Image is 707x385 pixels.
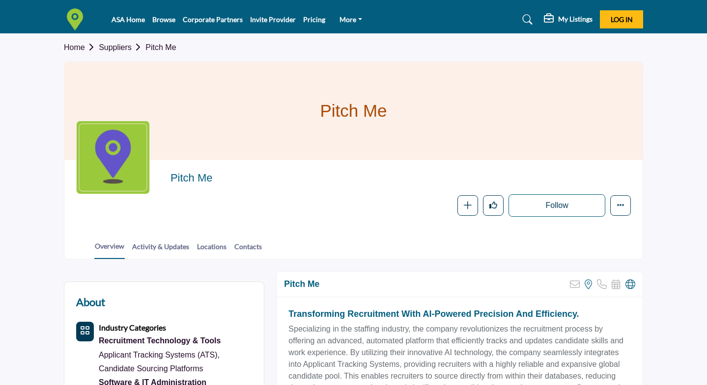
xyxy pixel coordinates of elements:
a: Candidate Sourcing Platforms [99,364,203,373]
a: Invite Provider [250,15,296,24]
button: Log In [600,10,643,28]
a: ASA Home [112,15,145,24]
h2: Pitch Me [170,172,441,184]
h2: Pitch Me [284,279,319,289]
a: Industry Categories [99,324,166,332]
a: Applicant Tracking Systems (ATS), [99,351,220,359]
button: More details [610,195,631,216]
a: Home [64,43,99,51]
h5: My Listings [558,15,593,24]
a: Contacts [234,241,262,258]
a: Pitch Me [145,43,176,51]
a: Recruitment Technology & Tools [99,334,252,348]
a: Locations [197,241,227,258]
a: Suppliers [99,43,145,51]
h1: Pitch Me [320,62,387,160]
span: Log In [611,15,633,24]
a: Corporate Partners [183,15,243,24]
a: Activity & Updates [132,241,190,258]
div: My Listings [544,14,593,26]
a: Pricing [303,15,325,24]
img: site Logo [64,8,91,30]
a: Search [513,12,539,27]
b: Industry Categories [99,323,166,332]
h2: Transforming Recruitment with AI-Powered Precision and Efficiency. [288,309,631,320]
a: More [333,13,369,26]
button: Follow [509,194,605,217]
button: Category Icon [76,322,94,341]
div: Software platforms and digital tools to streamline recruitment and hiring processes. [99,334,252,348]
a: Browse [152,15,175,24]
a: Overview [94,241,125,259]
button: Like [483,195,504,216]
h2: About [76,294,105,310]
